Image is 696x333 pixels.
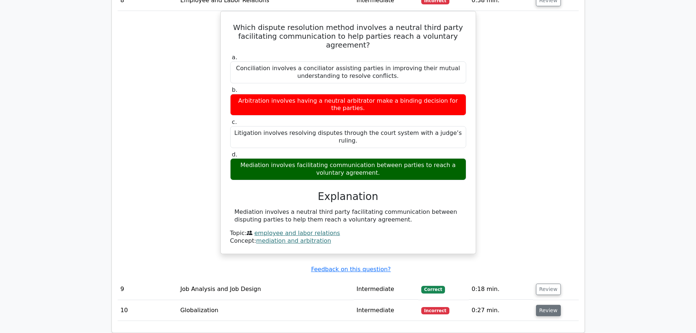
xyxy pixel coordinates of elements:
td: Globalization [177,300,353,321]
div: Mediation involves facilitating communication between parties to reach a voluntary agreement. [230,158,466,180]
td: 10 [118,300,178,321]
div: Concept: [230,237,466,245]
a: Feedback on this question? [311,266,391,273]
span: Incorrect [421,307,449,314]
span: c. [232,118,237,125]
td: 0:27 min. [469,300,533,321]
div: Topic: [230,230,466,237]
a: employee and labor relations [254,230,340,236]
span: a. [232,54,237,61]
div: Mediation involves a neutral third party facilitating communication between disputing parties to ... [235,208,462,224]
td: 0:18 min. [469,279,533,300]
div: Arbitration involves having a neutral arbitrator make a binding decision for the parties. [230,94,466,116]
div: Conciliation involves a conciliator assisting parties in improving their mutual understanding to ... [230,61,466,83]
td: Intermediate [354,279,418,300]
span: d. [232,151,237,158]
td: 9 [118,279,178,300]
h3: Explanation [235,190,462,203]
td: Job Analysis and Job Design [177,279,353,300]
h5: Which dispute resolution method involves a neutral third party facilitating communication to help... [229,23,467,49]
span: b. [232,86,237,93]
button: Review [536,305,561,316]
button: Review [536,284,561,295]
a: mediation and arbitration [256,237,331,244]
span: Correct [421,286,445,293]
div: Litigation involves resolving disputes through the court system with a judge’s ruling. [230,126,466,148]
td: Intermediate [354,300,418,321]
